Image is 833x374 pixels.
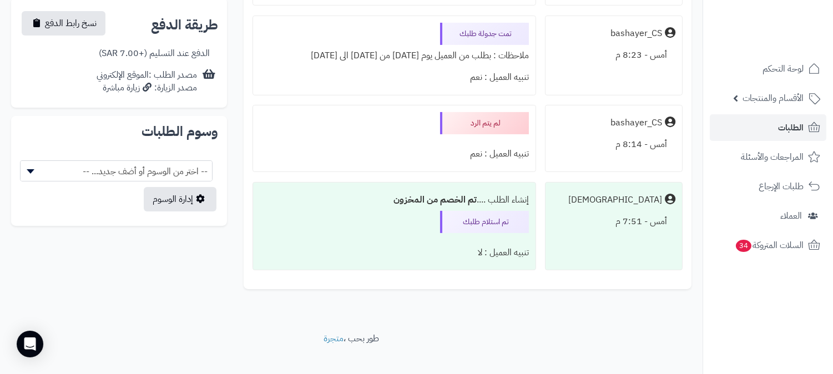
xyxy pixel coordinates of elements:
h2: طريقة الدفع [151,18,218,32]
div: إنشاء الطلب .... [260,189,529,211]
a: لوحة التحكم [710,55,826,82]
a: المراجعات والأسئلة [710,144,826,170]
div: ملاحظات : بطلب من العميل يوم [DATE] من [DATE] الى [DATE] [260,45,529,67]
div: Open Intercom Messenger [17,331,43,357]
a: متجرة [324,332,344,345]
button: نسخ رابط الدفع [22,11,105,36]
div: تنبيه العميل : نعم [260,143,529,165]
div: مصدر الطلب :الموقع الإلكتروني [97,69,197,94]
span: المراجعات والأسئلة [741,149,804,165]
b: تم الخصم من المخزون [393,193,477,206]
span: السلات المتروكة [735,237,804,253]
div: bashayer_CS [610,117,662,129]
div: مصدر الزيارة: زيارة مباشرة [97,82,197,94]
div: تم استلام طلبك [440,211,529,233]
span: العملاء [780,208,802,224]
span: الأقسام والمنتجات [743,90,804,106]
img: logo-2.png [758,30,822,53]
span: -- اختر من الوسوم أو أضف جديد... -- [21,161,212,182]
a: الطلبات [710,114,826,141]
span: طلبات الإرجاع [759,179,804,194]
div: تمت جدولة طلبك [440,23,529,45]
div: أمس - 8:14 م [552,134,675,155]
a: العملاء [710,203,826,229]
span: 34 [736,240,751,252]
div: [DEMOGRAPHIC_DATA] [568,194,662,206]
div: الدفع عند التسليم (+7.00 SAR) [99,47,210,60]
div: أمس - 8:23 م [552,44,675,66]
a: طلبات الإرجاع [710,173,826,200]
div: bashayer_CS [610,27,662,40]
a: إدارة الوسوم [144,187,216,211]
span: نسخ رابط الدفع [45,17,97,30]
div: أمس - 7:51 م [552,211,675,233]
a: السلات المتروكة34 [710,232,826,259]
div: تنبيه العميل : لا [260,242,529,264]
span: لوحة التحكم [763,61,804,77]
h2: وسوم الطلبات [20,125,218,138]
span: الطلبات [778,120,804,135]
div: تنبيه العميل : نعم [260,67,529,88]
div: لم يتم الرد [440,112,529,134]
span: -- اختر من الوسوم أو أضف جديد... -- [20,160,213,181]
